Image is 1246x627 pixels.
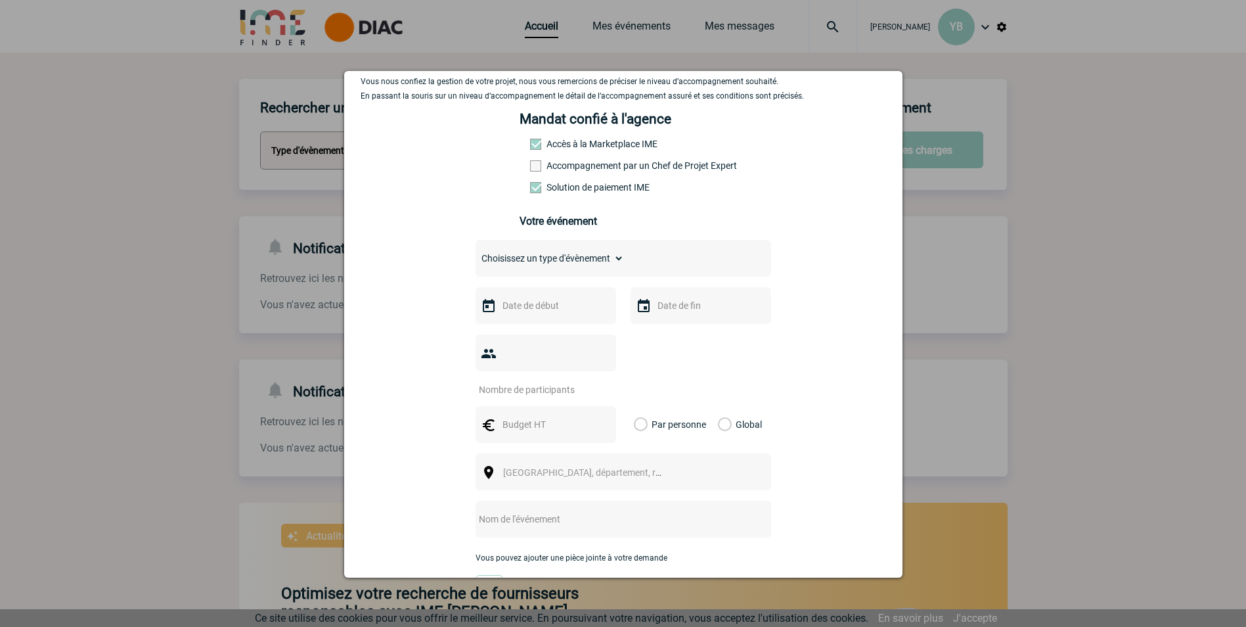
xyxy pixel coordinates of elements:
label: Conformité aux process achat client, Prise en charge de la facturation, Mutualisation de plusieur... [530,182,588,193]
label: Accès à la Marketplace IME [530,139,588,149]
h3: Votre événement [520,215,726,227]
h4: Mandat confié à l'agence [520,111,671,127]
p: Vous nous confiez la gestion de votre projet, nous vous remercions de préciser le niveau d’accomp... [361,77,886,86]
p: En passant la souris sur un niveau d’accompagnement le détail de l’accompagnement assuré et ses c... [361,91,886,101]
label: Global [718,406,726,443]
label: Par personne [634,406,648,443]
label: Prestation payante [530,160,588,171]
input: Budget HT [499,416,590,433]
input: Nombre de participants [476,381,599,398]
input: Nom de l'événement [476,511,736,528]
input: Date de début [499,297,590,314]
p: Vous pouvez ajouter une pièce jointe à votre demande [476,553,771,563]
span: [GEOGRAPHIC_DATA], département, région... [503,467,686,478]
input: Date de fin [654,297,745,314]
